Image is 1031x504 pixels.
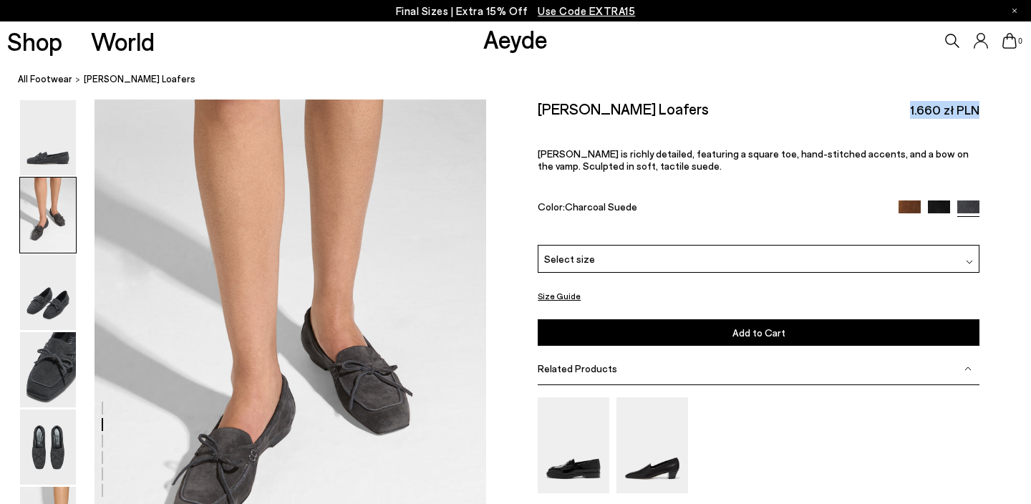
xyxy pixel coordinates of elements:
[565,200,637,212] span: Charcoal Suede
[20,255,76,330] img: Jasper Moccasin Loafers - Image 3
[18,72,72,87] a: All Footwear
[20,409,76,485] img: Jasper Moccasin Loafers - Image 5
[20,178,76,253] img: Jasper Moccasin Loafers - Image 2
[544,251,595,266] span: Select size
[396,2,636,20] p: Final Sizes | Extra 15% Off
[84,72,195,87] span: [PERSON_NAME] Loafers
[1017,37,1024,45] span: 0
[616,397,688,493] img: Gabby Almond-Toe Loafers
[7,29,62,54] a: Shop
[1002,33,1017,49] a: 0
[20,100,76,175] img: Jasper Moccasin Loafers - Image 1
[910,101,979,119] span: 1.660 zł PLN
[538,319,979,346] button: Add to Cart
[732,326,785,339] span: Add to Cart
[91,29,155,54] a: World
[538,362,617,374] span: Related Products
[966,258,973,266] img: svg%3E
[18,60,1031,100] nav: breadcrumb
[483,24,548,54] a: Aeyde
[538,4,635,17] span: Navigate to /collections/ss25-final-sizes
[538,147,979,172] p: [PERSON_NAME] is richly detailed, featuring a square toe, hand-stitched accents, and a bow on the...
[964,365,972,372] img: svg%3E
[20,332,76,407] img: Jasper Moccasin Loafers - Image 4
[538,200,884,216] div: Color:
[538,397,609,493] img: Leon Loafers
[538,287,581,305] button: Size Guide
[538,100,709,117] h2: [PERSON_NAME] Loafers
